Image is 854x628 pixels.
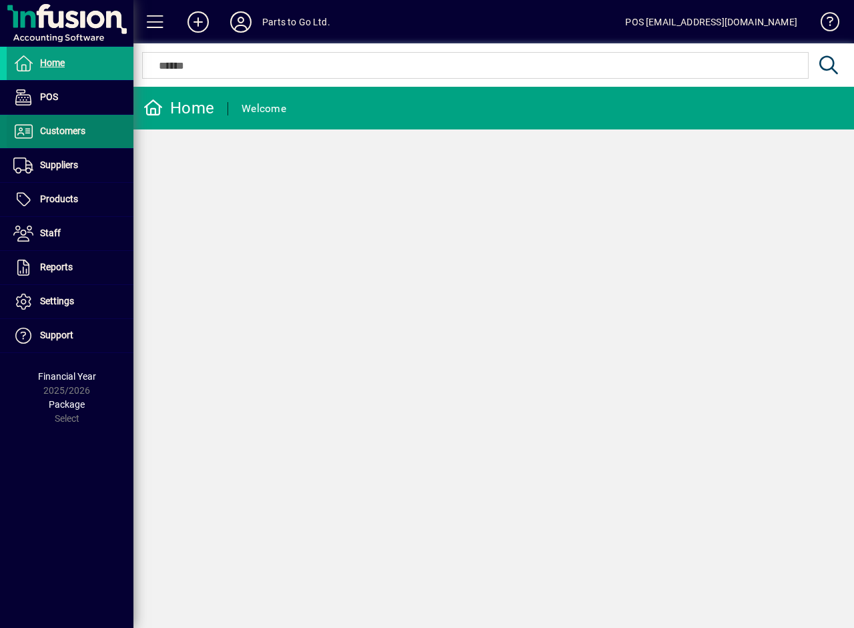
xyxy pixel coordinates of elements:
button: Profile [220,10,262,34]
a: Support [7,319,133,352]
a: Staff [7,217,133,250]
button: Add [177,10,220,34]
span: POS [40,91,58,102]
div: Parts to Go Ltd. [262,11,330,33]
div: Home [143,97,214,119]
span: Package [49,399,85,410]
span: Financial Year [38,371,96,382]
span: Home [40,57,65,68]
span: Reports [40,262,73,272]
span: Customers [40,125,85,136]
span: Staff [40,228,61,238]
a: Customers [7,115,133,148]
span: Products [40,194,78,204]
div: Welcome [242,98,286,119]
span: Settings [40,296,74,306]
a: Products [7,183,133,216]
a: Knowledge Base [811,3,837,46]
span: Suppliers [40,160,78,170]
span: Support [40,330,73,340]
a: Suppliers [7,149,133,182]
div: POS [EMAIL_ADDRESS][DOMAIN_NAME] [625,11,797,33]
a: Reports [7,251,133,284]
a: Settings [7,285,133,318]
a: POS [7,81,133,114]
